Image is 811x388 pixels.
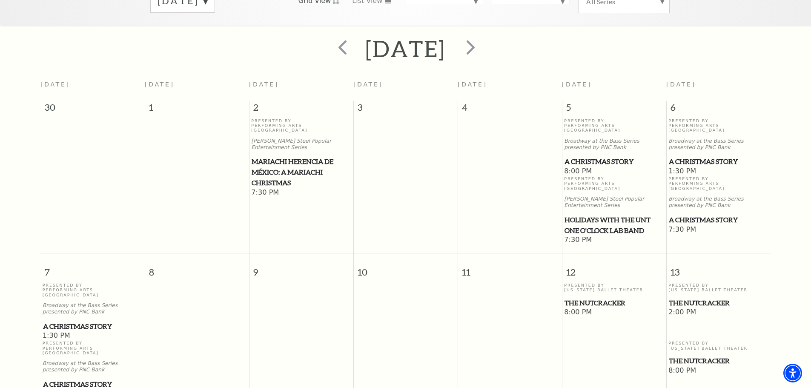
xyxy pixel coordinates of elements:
span: 8:00 PM [564,308,664,317]
span: 7 [40,253,145,283]
span: [DATE] [666,81,696,88]
p: Presented By Performing Arts [GEOGRAPHIC_DATA] [564,118,664,133]
span: 2 [249,101,353,118]
span: [DATE] [562,81,592,88]
p: Presented By [US_STATE] Ballet Theater [564,283,664,293]
span: [DATE] [458,81,487,88]
span: [DATE] [145,81,175,88]
span: A Christmas Story [669,215,768,225]
span: 4 [458,101,562,118]
span: 9 [249,253,353,283]
span: 1:30 PM [43,331,143,341]
span: 1 [145,101,249,118]
h2: [DATE] [365,35,446,62]
p: Presented By [US_STATE] Ballet Theater [668,341,768,351]
span: 3 [354,101,458,118]
span: [DATE] [353,81,383,88]
p: Broadway at the Bass Series presented by PNC Bank [668,138,768,151]
div: Accessibility Menu [783,364,802,382]
button: next [454,34,485,64]
p: Presented By Performing Arts [GEOGRAPHIC_DATA] [251,118,351,133]
p: Broadway at the Bass Series presented by PNC Bank [668,196,768,209]
span: 7:30 PM [564,236,664,245]
span: The Nutcracker [669,356,768,366]
span: 11 [458,253,562,283]
p: Presented By Performing Arts [GEOGRAPHIC_DATA] [43,341,143,355]
p: Presented By Performing Arts [GEOGRAPHIC_DATA] [564,176,664,191]
p: Presented By Performing Arts [GEOGRAPHIC_DATA] [668,176,768,191]
span: 1:30 PM [668,167,768,176]
span: 8:00 PM [668,366,768,376]
span: 6 [667,101,771,118]
span: 13 [667,253,771,283]
span: The Nutcracker [669,298,768,308]
span: A Christmas Story [43,321,142,332]
span: 30 [40,101,145,118]
p: Presented By Performing Arts [GEOGRAPHIC_DATA] [43,283,143,297]
span: The Nutcracker [565,298,664,308]
p: Broadway at the Bass Series presented by PNC Bank [564,138,664,151]
span: Holidays with the UNT One O'Clock Lab Band [565,215,664,236]
span: A Christmas Story [565,156,664,167]
span: 8:00 PM [564,167,664,176]
span: 2:00 PM [668,308,768,317]
p: Presented By Performing Arts [GEOGRAPHIC_DATA] [668,118,768,133]
span: 7:30 PM [668,225,768,235]
span: 5 [562,101,666,118]
p: [PERSON_NAME] Steel Popular Entertainment Series [564,196,664,209]
span: Mariachi Herencia de México: A Mariachi Christmas [252,156,351,188]
p: Presented By [US_STATE] Ballet Theater [668,283,768,293]
p: Broadway at the Bass Series presented by PNC Bank [43,360,143,373]
span: 10 [354,253,458,283]
span: 12 [562,253,666,283]
p: [PERSON_NAME] Steel Popular Entertainment Series [251,138,351,151]
span: A Christmas Story [669,156,768,167]
span: 8 [145,253,249,283]
span: 7:30 PM [251,188,351,198]
span: [DATE] [40,81,70,88]
p: Broadway at the Bass Series presented by PNC Bank [43,302,143,315]
span: [DATE] [249,81,279,88]
button: prev [326,34,357,64]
